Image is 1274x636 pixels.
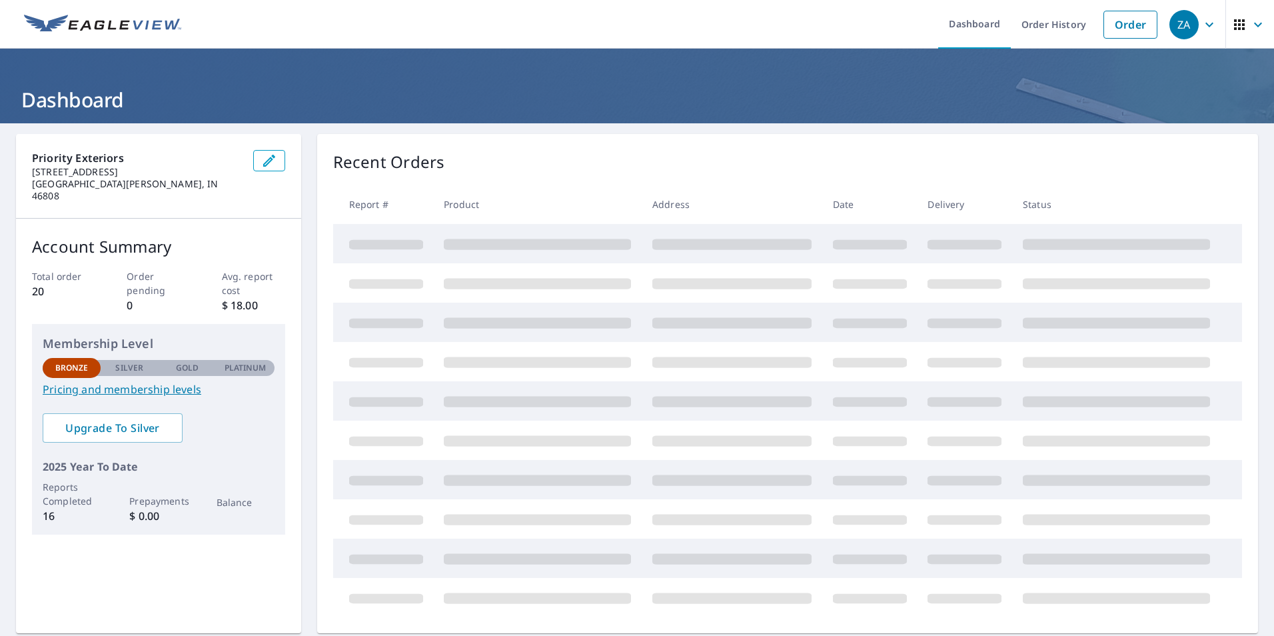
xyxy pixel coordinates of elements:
[43,480,101,508] p: Reports Completed
[32,269,95,283] p: Total order
[53,421,172,435] span: Upgrade To Silver
[32,283,95,299] p: 20
[822,185,918,224] th: Date
[32,150,243,166] p: Priority Exteriors
[1169,10,1199,39] div: ZA
[32,235,285,259] p: Account Summary
[1103,11,1157,39] a: Order
[129,494,187,508] p: Prepayments
[32,178,243,202] p: [GEOGRAPHIC_DATA][PERSON_NAME], IN 46808
[222,269,285,297] p: Avg. report cost
[333,150,445,174] p: Recent Orders
[1012,185,1221,224] th: Status
[43,459,275,475] p: 2025 Year To Date
[917,185,1012,224] th: Delivery
[43,335,275,353] p: Membership Level
[217,495,275,509] p: Balance
[43,413,183,443] a: Upgrade To Silver
[176,362,199,374] p: Gold
[43,381,275,397] a: Pricing and membership levels
[222,297,285,313] p: $ 18.00
[642,185,822,224] th: Address
[225,362,267,374] p: Platinum
[24,15,181,35] img: EV Logo
[129,508,187,524] p: $ 0.00
[115,362,143,374] p: Silver
[32,166,243,178] p: [STREET_ADDRESS]
[127,297,190,313] p: 0
[433,185,642,224] th: Product
[16,86,1258,113] h1: Dashboard
[55,362,89,374] p: Bronze
[43,508,101,524] p: 16
[333,185,434,224] th: Report #
[127,269,190,297] p: Order pending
